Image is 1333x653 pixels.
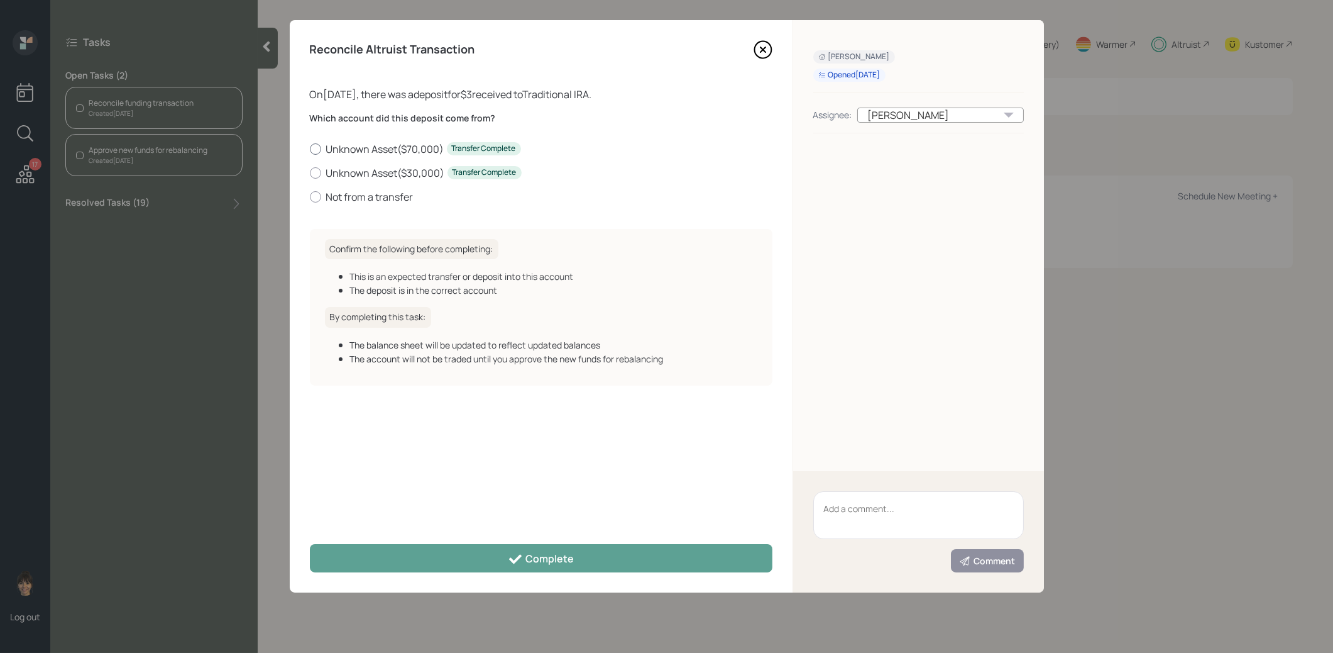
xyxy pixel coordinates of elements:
button: Complete [310,544,772,572]
label: Not from a transfer [310,190,772,204]
div: Comment [959,555,1016,567]
div: [PERSON_NAME] [818,52,890,62]
div: The account will not be traded until you approve the new funds for rebalancing [350,352,757,366]
div: The balance sheet will be updated to reflect updated balances [350,338,757,352]
div: Assignee: [813,108,852,121]
div: Opened [DATE] [818,70,880,81]
div: Transfer Complete [453,167,517,178]
h6: Confirm the following before completing: [325,239,498,260]
h4: Reconcile Altruist Transaction [310,43,475,57]
label: Unknown Asset ( $30,000 ) [310,166,772,180]
div: On [DATE] , there was a deposit for $3 received to Traditional IRA . [310,87,772,102]
div: [PERSON_NAME] [857,108,1024,123]
div: Complete [508,552,574,567]
button: Comment [951,549,1024,572]
label: Unknown Asset ( $70,000 ) [310,142,772,156]
div: The deposit is in the correct account [350,284,757,297]
label: Which account did this deposit come from? [310,112,772,125]
div: Transfer Complete [452,143,516,154]
div: This is an expected transfer or deposit into this account [350,270,757,283]
h6: By completing this task: [325,307,431,328]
